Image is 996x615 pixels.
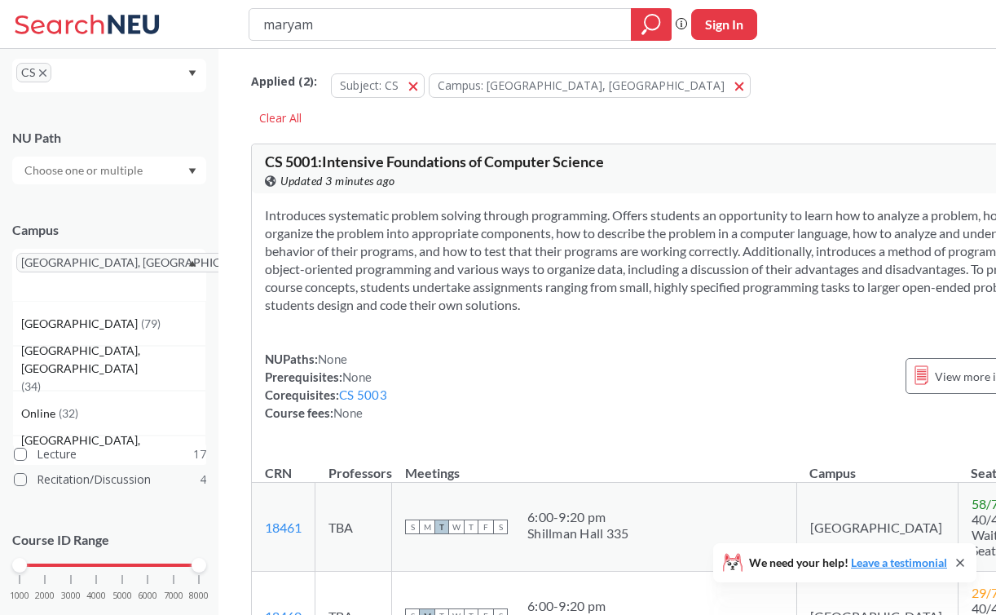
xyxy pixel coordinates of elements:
svg: Dropdown arrow [188,168,196,175]
th: Professors [315,448,392,483]
span: 7000 [164,591,183,600]
th: Meetings [392,448,797,483]
div: CSX to remove pillDropdown arrow [12,59,206,92]
span: ( 34 ) [21,379,41,393]
td: TBA [315,483,392,572]
span: None [333,405,363,420]
label: Recitation/Discussion [14,469,206,490]
input: Class, professor, course number, "phrase" [262,11,619,38]
div: Campus [12,221,206,239]
span: 8000 [189,591,209,600]
div: 6:00 - 9:20 pm [527,598,688,614]
span: 5000 [112,591,132,600]
td: [GEOGRAPHIC_DATA] [796,483,958,572]
a: Leave a testimonial [851,555,947,569]
svg: X to remove pill [39,69,46,77]
span: M [420,520,434,534]
span: S [405,520,420,534]
div: NUPaths: Prerequisites: Corequisites: Course fees: [265,350,387,422]
button: Sign In [691,9,757,40]
span: 6000 [138,591,157,600]
span: [GEOGRAPHIC_DATA] [21,315,141,333]
div: 6:00 - 9:20 pm [527,509,628,525]
span: Online [21,405,59,423]
span: [GEOGRAPHIC_DATA], [GEOGRAPHIC_DATA]X to remove pill [16,253,275,272]
span: 17 [193,445,206,463]
span: 3000 [61,591,81,600]
span: W [449,520,464,534]
span: 1000 [10,591,29,600]
a: 18461 [265,520,302,535]
span: ( 79 ) [141,316,161,330]
span: [GEOGRAPHIC_DATA], [GEOGRAPHIC_DATA] [21,431,205,467]
div: Dropdown arrow [12,157,206,184]
span: Subject: CS [340,77,399,93]
button: Subject: CS [331,73,425,98]
span: T [434,520,449,534]
span: None [318,352,347,366]
span: Campus: [GEOGRAPHIC_DATA], [GEOGRAPHIC_DATA] [438,77,725,93]
button: Campus: [GEOGRAPHIC_DATA], [GEOGRAPHIC_DATA] [429,73,751,98]
div: Shillman Hall 335 [527,525,628,542]
span: Applied ( 2 ): [251,73,317,91]
input: Choose one or multiple [16,161,153,180]
div: magnifying glass [631,8,672,41]
span: 2000 [35,591,55,600]
svg: magnifying glass [641,13,661,36]
div: Clear All [251,106,310,131]
span: 4 [200,471,206,489]
span: CSX to remove pill [16,63,51,82]
span: We need your help! [749,557,947,569]
span: T [464,520,478,534]
span: S [493,520,508,534]
div: CRN [265,464,292,482]
label: Lecture [14,444,206,465]
div: NU Path [12,129,206,147]
span: CS 5001 : Intensive Foundations of Computer Science [265,153,604,170]
span: None [342,369,372,384]
th: Campus [796,448,958,483]
svg: Dropdown arrow [188,70,196,77]
p: Course ID Range [12,531,206,550]
span: F [478,520,493,534]
span: Updated 3 minutes ago [280,172,395,190]
div: [GEOGRAPHIC_DATA], [GEOGRAPHIC_DATA]X to remove pillDropdown arrow[GEOGRAPHIC_DATA](79)[GEOGRAPHI... [12,249,206,301]
span: ( 32 ) [59,406,78,420]
span: 4000 [86,591,106,600]
svg: Dropdown arrow [188,260,196,267]
a: CS 5003 [339,387,387,402]
span: [GEOGRAPHIC_DATA], [GEOGRAPHIC_DATA] [21,342,205,378]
